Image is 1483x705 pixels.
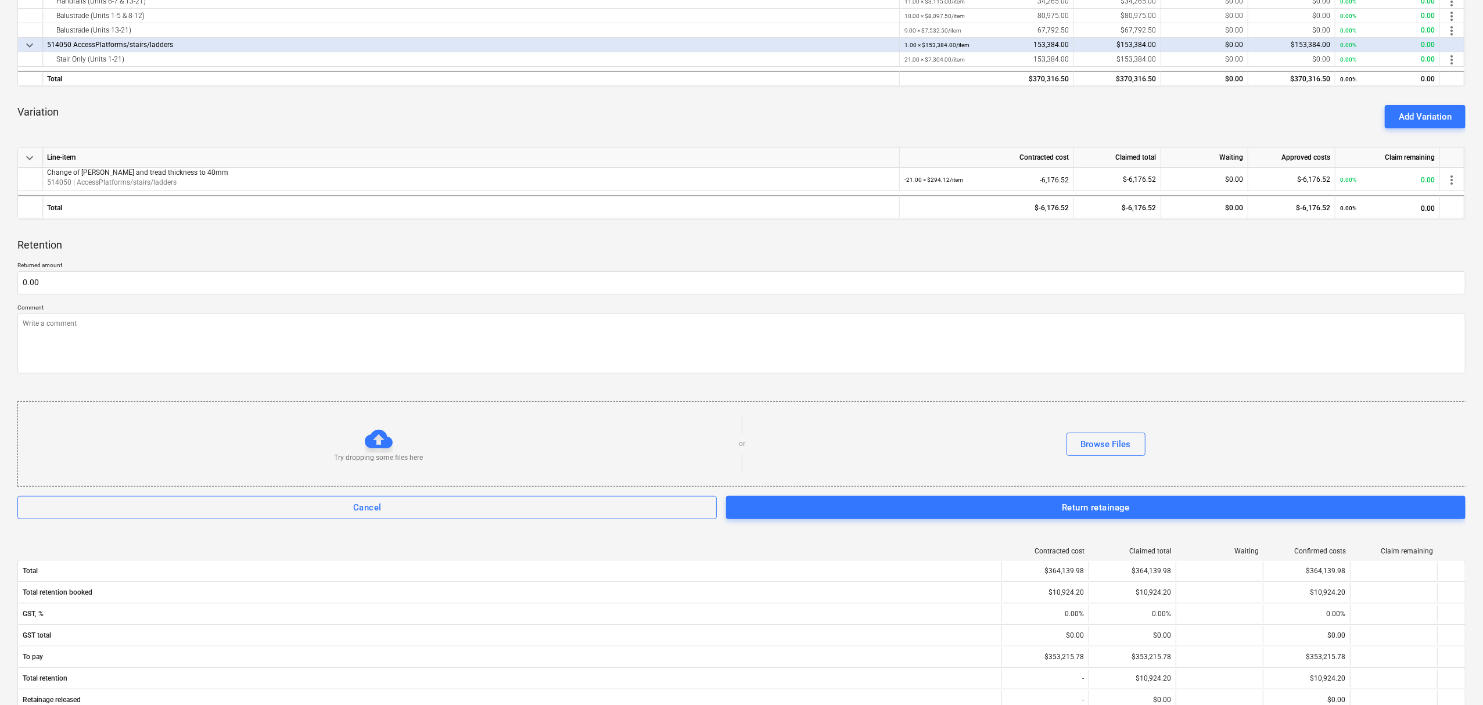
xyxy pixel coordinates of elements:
span: $153,384.00 [1291,41,1330,49]
div: 0.00% [1001,605,1089,623]
p: Comment [17,304,1466,314]
small: 0.00% [1340,205,1356,211]
div: $10,924.20 [1263,583,1350,602]
span: $0.00 [1312,55,1330,63]
small: 0.00% [1340,76,1356,82]
div: $353,215.78 [1001,648,1089,666]
span: Total retention [23,674,997,682]
span: keyboard_arrow_down [23,151,37,165]
div: $0.00 [1089,626,1176,645]
div: $0.00 [1161,71,1248,85]
div: $-6,176.52 [1248,195,1335,218]
div: $353,215.78 [1089,648,1176,666]
div: 0.00 [1340,168,1435,192]
span: $0.00 [1225,55,1243,63]
p: 514050 | AccessPlatforms/stairs/ladders [47,178,895,188]
div: $364,139.98 [1001,562,1089,580]
span: $0.00 [1312,26,1330,34]
div: 153,384.00 [904,52,1069,67]
div: $0.00 [1263,626,1350,645]
span: Retainage released [23,696,997,704]
div: Stair Only (Units 1-21) [47,52,895,67]
span: Total [23,567,997,575]
div: Line-item [42,148,900,168]
div: - [1001,669,1089,688]
small: -21.00 × $294.12 / item [904,177,963,183]
small: 0.00% [1340,27,1356,34]
span: $0.00 [1225,41,1243,49]
div: Claim remaining [1335,148,1440,168]
p: Variation [17,105,59,119]
div: Add Variation [1399,109,1452,124]
small: 0.00% [1340,42,1356,48]
span: $0.00 [1312,12,1330,20]
p: Returned amount [17,261,1466,271]
div: $0.00 [1161,195,1248,218]
button: Cancel [17,496,717,519]
div: $10,924.20 [1089,669,1176,688]
div: 0.00 [1340,9,1435,23]
small: 9.00 × $7,532.50 / item [904,27,961,34]
span: more_vert [1445,173,1459,187]
span: more_vert [1445,9,1459,23]
div: Return retainage [1062,500,1130,515]
small: 1.00 × $153,384.00 / item [904,42,969,48]
div: $-6,176.52 [900,195,1074,218]
div: Try dropping some files hereorBrowse Files [17,401,1467,487]
span: GST total [23,631,997,639]
div: Balustrade (Units 13-21) [47,23,895,38]
div: Claim remaining [1355,547,1433,555]
small: 21.00 × $7,304.00 / item [904,56,965,63]
span: more_vert [1445,24,1459,38]
span: more_vert [1445,53,1459,67]
div: $0.00 [1001,626,1089,645]
div: Browse Files [1081,437,1131,452]
small: 0.00% [1340,13,1356,19]
span: Total retention booked [23,588,997,596]
div: $364,139.98 [1263,562,1350,580]
span: $0.00 [1225,12,1243,20]
div: Total [42,71,900,85]
div: $10,924.20 [1089,583,1176,602]
div: 514050 AccessPlatforms/stairs/ladders [47,38,895,52]
p: Retention [17,238,62,252]
small: 0.00% [1340,56,1356,63]
div: Total [42,195,900,218]
div: 0.00 [1340,196,1435,220]
button: Return retainage [726,496,1466,519]
div: $370,316.50 [1248,71,1335,85]
input: Returned amount [17,271,1466,294]
div: $353,215.78 [1263,648,1350,666]
span: $0.00 [1225,175,1243,184]
div: Waiting [1181,547,1259,555]
div: Claimed total [1074,148,1161,168]
span: $67,792.50 [1121,26,1156,34]
span: $-6,176.52 [1297,175,1330,184]
button: Browse Files [1067,433,1146,456]
div: 0.00 [1340,23,1435,38]
div: Contracted cost [1007,547,1085,555]
div: 153,384.00 [904,38,1069,52]
div: 0.00 [1340,72,1435,87]
div: 67,792.50 [904,23,1069,38]
div: $364,139.98 [1089,562,1176,580]
div: $10,924.20 [1263,669,1350,688]
div: Approved costs [1248,148,1335,168]
div: $370,316.50 [900,71,1074,85]
span: keyboard_arrow_down [23,38,37,52]
button: Add Variation [1385,105,1466,128]
div: 0.00% [1089,605,1176,623]
div: $370,316.50 [1074,71,1161,85]
span: $80,975.00 [1121,12,1156,20]
div: Balustrade (Units 1-5 & 8-12) [47,9,895,23]
div: -6,176.52 [904,168,1069,192]
small: 10.00 × $8,097.50 / item [904,13,965,19]
p: Try dropping some files here [334,453,423,463]
div: Cancel [353,500,382,515]
span: $153,384.00 [1116,41,1156,49]
div: Contracted cost [900,148,1074,168]
div: Confirmed costs [1268,547,1346,555]
div: 0.00% [1263,605,1350,623]
div: Waiting [1161,148,1248,168]
small: 0.00% [1340,177,1356,183]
